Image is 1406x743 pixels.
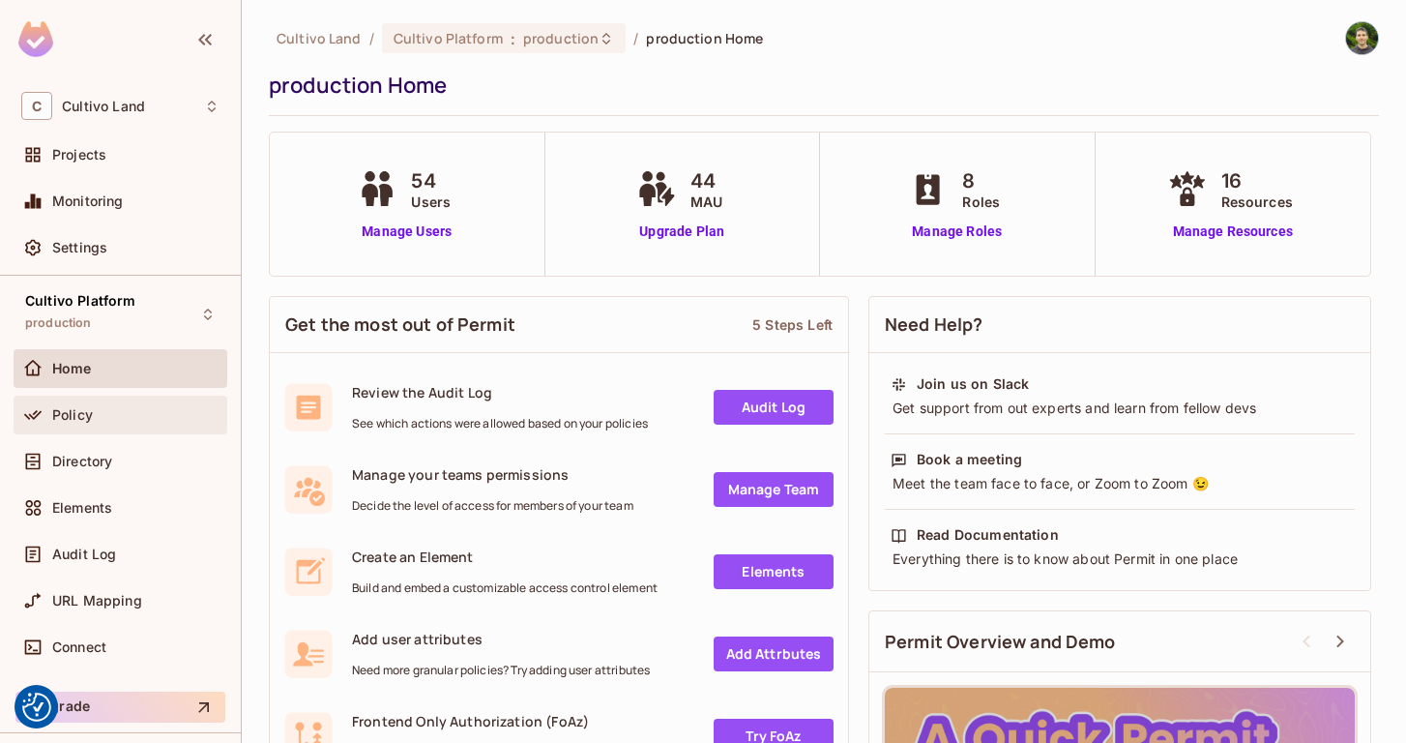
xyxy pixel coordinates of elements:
span: : [510,31,516,46]
a: Manage Resources [1163,222,1303,242]
span: Users [411,192,451,212]
div: Everything there is to know about Permit in one place [891,550,1349,569]
span: Permit Overview and Demo [885,630,1116,654]
span: Policy [52,407,93,423]
span: Need Help? [885,312,983,337]
li: / [369,29,374,47]
span: Settings [52,240,107,255]
span: Decide the level of access for members of your team [352,498,633,514]
span: Cultivo Platform [25,293,135,309]
a: Manage Roles [904,222,1010,242]
span: Home [52,361,92,376]
div: 5 Steps Left [752,315,833,334]
a: Upgrade Plan [632,222,732,242]
li: / [633,29,638,47]
span: Add user attributes [352,630,650,648]
span: See which actions were allowed based on your policies [352,416,648,431]
button: Consent Preferences [22,693,51,722]
span: production Home [646,29,763,47]
span: production [523,29,599,47]
span: Get the most out of Permit [285,312,515,337]
span: 16 [1221,166,1293,195]
a: Manage Users [353,222,460,242]
a: Manage Team [714,472,834,507]
a: Add Attrbutes [714,637,834,671]
span: C [21,92,52,120]
span: Review the Audit Log [352,383,648,401]
button: Upgrade [15,692,225,723]
div: production Home [269,71,1369,100]
a: Audit Log [714,390,834,425]
span: Connect [52,639,106,655]
span: Need more granular policies? Try adding user attributes [352,663,650,678]
span: MAU [690,192,722,212]
div: Book a meeting [917,450,1022,469]
span: Audit Log [52,547,116,562]
span: Monitoring [52,193,124,209]
img: Revisit consent button [22,693,51,722]
div: Meet the team face to face, or Zoom to Zoom 😉 [891,474,1349,493]
span: Elements [52,500,112,516]
span: Cultivo Platform [394,29,503,47]
span: 8 [962,166,1000,195]
span: Build and embed a customizable access control element [352,580,658,596]
span: production [25,315,92,331]
img: neil.mcmillan@cultivo.land [1346,22,1378,54]
a: Elements [714,554,834,589]
span: Frontend Only Authorization (FoAz) [352,712,589,730]
div: Join us on Slack [917,374,1029,394]
div: Read Documentation [917,525,1059,545]
span: 54 [411,166,451,195]
span: Projects [52,147,106,163]
span: Workspace: Cultivo Land [62,99,145,114]
span: Roles [962,192,1000,212]
span: Manage your teams permissions [352,465,633,484]
span: URL Mapping [52,593,142,609]
span: Resources [1221,192,1293,212]
img: SReyMgAAAABJRU5ErkJggg== [18,21,53,57]
span: Create an Element [352,548,658,566]
div: Get support from out experts and learn from fellow devs [891,399,1349,418]
span: the active workspace [277,29,362,47]
span: Directory [52,454,112,469]
span: 44 [690,166,722,195]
